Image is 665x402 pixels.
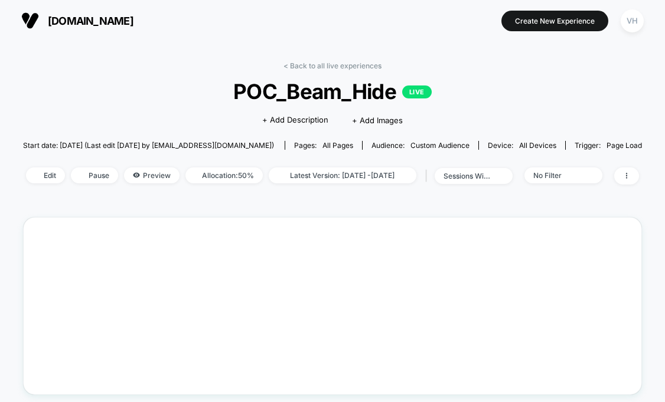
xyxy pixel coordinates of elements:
[617,9,647,33] button: VH
[621,9,644,32] div: VH
[21,12,39,29] img: Visually logo
[269,167,416,183] span: Latest Version: [DATE] - [DATE]
[533,171,581,180] div: No Filter
[519,141,556,150] span: all devices
[54,79,611,104] span: POC_Beam_Hide
[501,11,608,31] button: Create New Experience
[26,167,65,183] span: Edit
[352,116,403,125] span: + Add Images
[23,141,274,150] span: Start date: [DATE] (Last edit [DATE] by [EMAIL_ADDRESS][DOMAIN_NAME])
[607,141,642,150] span: Page Load
[410,141,470,150] span: Custom Audience
[262,114,328,126] span: + Add Description
[48,15,133,27] span: [DOMAIN_NAME]
[124,167,180,183] span: Preview
[71,167,118,183] span: Pause
[371,141,470,150] div: Audience:
[283,61,382,70] a: < Back to all live experiences
[575,141,642,150] div: Trigger:
[402,85,432,98] p: LIVE
[185,167,263,183] span: Allocation: 50%
[294,141,353,150] div: Pages:
[478,141,565,150] span: Device:
[444,172,491,180] div: sessions with impression
[322,141,353,150] span: all pages
[422,167,435,184] span: |
[18,11,137,30] button: [DOMAIN_NAME]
